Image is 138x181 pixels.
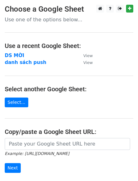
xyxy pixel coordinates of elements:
h4: Copy/paste a Google Sheet URL: [5,128,133,136]
a: Select... [5,98,28,107]
a: danh sách push [5,60,46,65]
h4: Use a recent Google Sheet: [5,42,133,50]
small: View [83,53,93,58]
small: Example: [URL][DOMAIN_NAME] [5,151,69,156]
a: View [77,60,93,65]
a: View [77,53,93,58]
small: View [83,60,93,65]
a: DS MỜI [5,53,24,58]
h3: Choose a Google Sheet [5,5,133,14]
p: Use one of the options below... [5,16,133,23]
h4: Select another Google Sheet: [5,85,133,93]
input: Paste your Google Sheet URL here [5,138,130,150]
input: Next [5,163,21,173]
